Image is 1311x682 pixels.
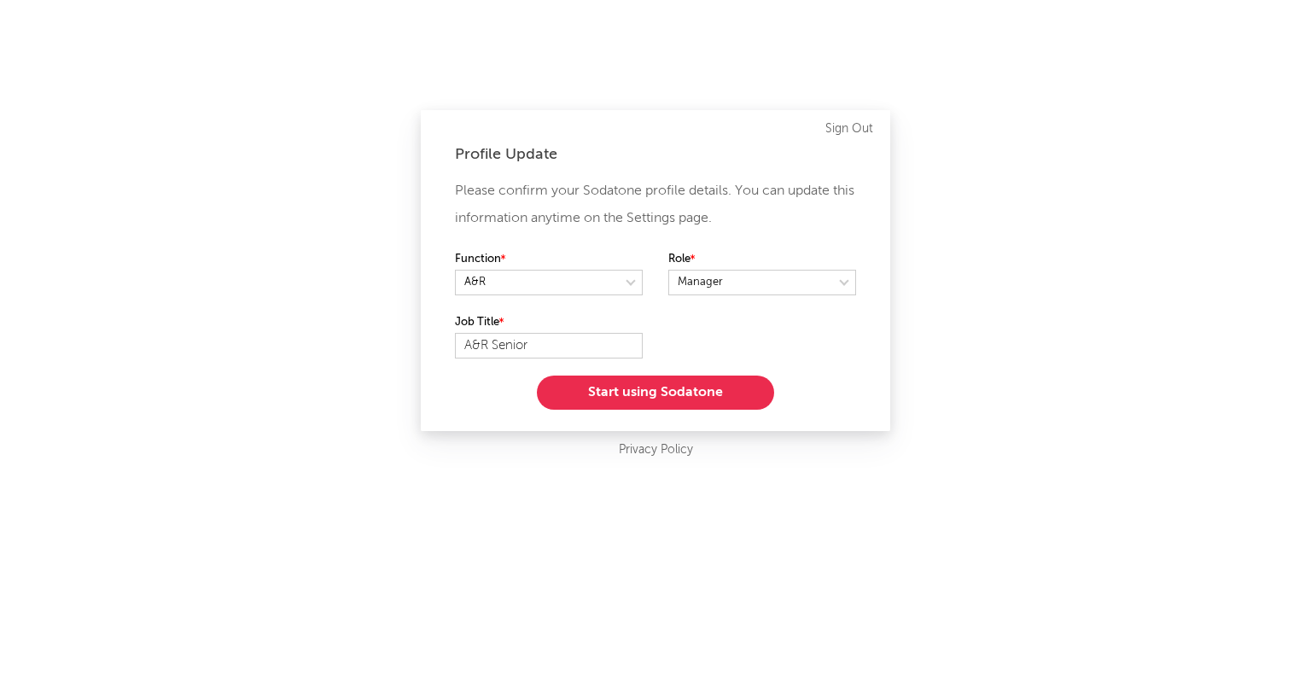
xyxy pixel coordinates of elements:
[455,312,643,333] label: Job Title
[455,249,643,270] label: Function
[825,119,873,139] a: Sign Out
[455,144,856,165] div: Profile Update
[668,249,856,270] label: Role
[619,440,693,461] a: Privacy Policy
[455,178,856,232] p: Please confirm your Sodatone profile details. You can update this information anytime on the Sett...
[537,376,774,410] button: Start using Sodatone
